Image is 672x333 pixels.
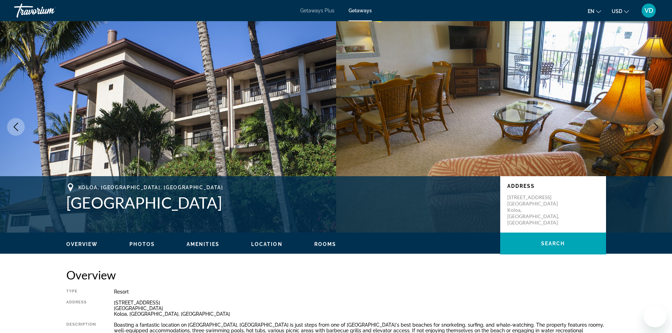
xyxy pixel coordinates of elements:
[588,8,594,14] span: en
[14,1,85,20] a: Travorium
[300,8,334,13] a: Getaways Plus
[644,305,666,327] iframe: Button to launch messaging window
[114,289,606,295] div: Resort
[66,300,96,317] div: Address
[612,8,622,14] span: USD
[251,241,283,247] button: Location
[588,6,601,16] button: Change language
[507,183,599,189] p: Address
[647,118,665,136] button: Next image
[541,241,565,246] span: Search
[66,193,493,212] h1: [GEOGRAPHIC_DATA]
[612,6,629,16] button: Change currency
[7,118,25,136] button: Previous image
[66,268,606,282] h2: Overview
[314,241,337,247] button: Rooms
[644,7,653,14] span: VD
[187,241,219,247] button: Amenities
[640,3,658,18] button: User Menu
[507,194,564,226] p: [STREET_ADDRESS] [GEOGRAPHIC_DATA] Koloa, [GEOGRAPHIC_DATA], [GEOGRAPHIC_DATA]
[500,233,606,254] button: Search
[349,8,372,13] a: Getaways
[129,241,155,247] button: Photos
[78,185,223,190] span: Koloa, [GEOGRAPHIC_DATA], [GEOGRAPHIC_DATA]
[66,241,98,247] button: Overview
[114,300,606,317] div: [STREET_ADDRESS] [GEOGRAPHIC_DATA] Koloa, [GEOGRAPHIC_DATA], [GEOGRAPHIC_DATA]
[66,289,96,295] div: Type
